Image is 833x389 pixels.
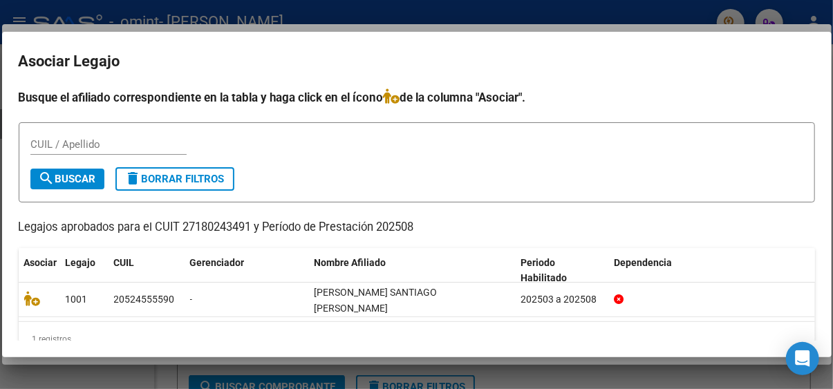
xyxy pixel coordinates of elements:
mat-icon: search [39,170,55,187]
datatable-header-cell: Gerenciador [185,248,309,294]
p: Legajos aprobados para el CUIT 27180243491 y Período de Prestación 202508 [19,219,815,236]
button: Borrar Filtros [115,167,234,191]
datatable-header-cell: CUIL [109,248,185,294]
span: Borrar Filtros [125,173,225,185]
datatable-header-cell: Dependencia [608,248,815,294]
span: - [190,294,193,305]
span: Legajo [66,257,96,268]
span: JIMENEZ SANTIAGO MARTIN [315,287,438,314]
datatable-header-cell: Nombre Afiliado [309,248,516,294]
div: 202503 a 202508 [521,292,603,307]
datatable-header-cell: Asociar [19,248,60,294]
h2: Asociar Legajo [19,48,815,75]
h4: Busque el afiliado correspondiente en la tabla y haga click en el ícono de la columna "Asociar". [19,88,815,106]
datatable-header-cell: Periodo Habilitado [515,248,608,294]
div: 1 registros [19,322,815,357]
span: Buscar [39,173,96,185]
span: Nombre Afiliado [315,257,386,268]
datatable-header-cell: Legajo [60,248,109,294]
span: Asociar [24,257,57,268]
span: Dependencia [614,257,672,268]
div: 20524555590 [114,292,175,307]
span: CUIL [114,257,135,268]
mat-icon: delete [125,170,142,187]
span: 1001 [66,294,88,305]
span: Periodo Habilitado [521,257,567,284]
div: Open Intercom Messenger [786,342,819,375]
button: Buscar [30,169,104,189]
span: Gerenciador [190,257,245,268]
